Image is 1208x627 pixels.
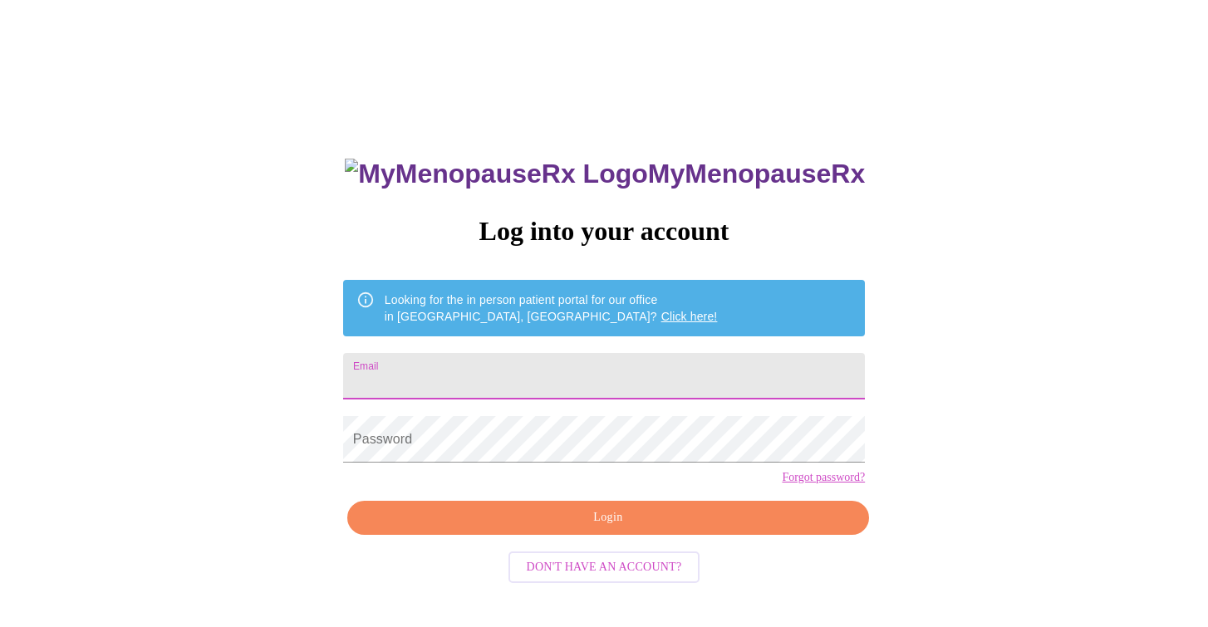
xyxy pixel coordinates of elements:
div: Looking for the in person patient portal for our office in [GEOGRAPHIC_DATA], [GEOGRAPHIC_DATA]? [385,285,718,331]
span: Login [366,507,850,528]
a: Click here! [661,310,718,323]
h3: MyMenopauseRx [345,159,865,189]
button: Don't have an account? [508,551,700,584]
a: Forgot password? [782,471,865,484]
img: MyMenopauseRx Logo [345,159,647,189]
span: Don't have an account? [527,557,682,578]
h3: Log into your account [343,216,865,247]
a: Don't have an account? [504,558,705,572]
button: Login [347,501,869,535]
